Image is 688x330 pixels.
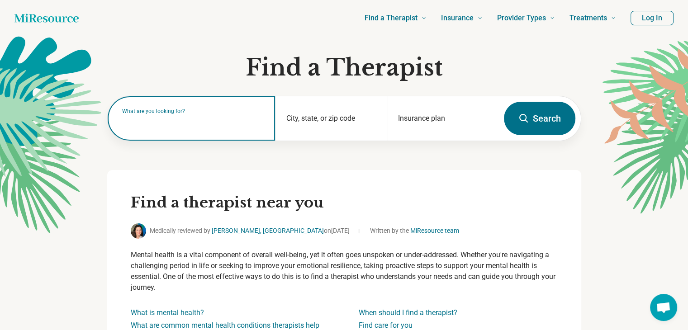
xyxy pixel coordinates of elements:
[131,193,558,212] h2: Find a therapist near you
[212,227,324,234] a: [PERSON_NAME], [GEOGRAPHIC_DATA]
[14,9,79,27] a: Home page
[410,227,459,234] a: MiResource team
[131,308,204,317] a: What is mental health?
[122,108,264,114] label: What are you looking for?
[650,294,677,321] a: Open chat
[359,308,457,317] a: When should I find a therapist?
[497,12,546,24] span: Provider Types
[150,226,350,236] span: Medically reviewed by
[324,227,350,234] span: on [DATE]
[504,102,575,135] button: Search
[370,226,459,236] span: Written by the
[359,321,413,330] a: Find care for you
[631,11,674,25] button: Log In
[107,54,581,81] h1: Find a Therapist
[365,12,418,24] span: Find a Therapist
[569,12,607,24] span: Treatments
[131,250,558,293] p: Mental health is a vital component of overall well-being, yet it often goes unspoken or under-add...
[441,12,474,24] span: Insurance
